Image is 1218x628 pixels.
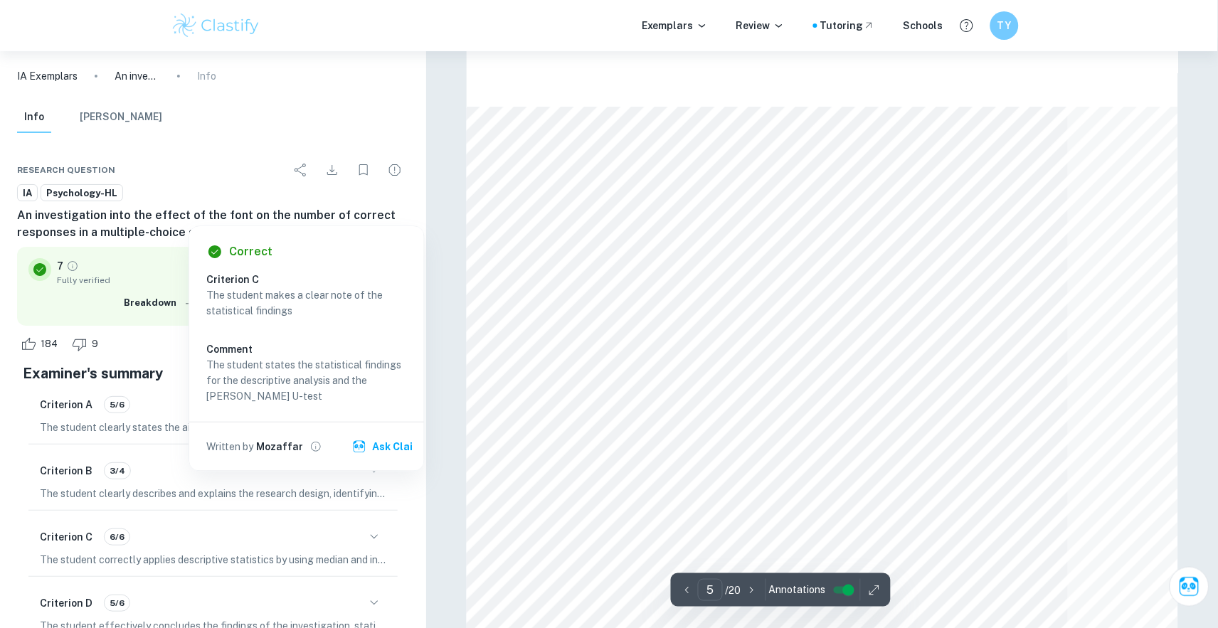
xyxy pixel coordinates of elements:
[23,363,403,384] h5: Examiner's summary
[105,597,129,610] span: 5/6
[197,68,216,84] p: Info
[381,156,409,184] div: Report issue
[40,552,386,568] p: The student correctly applies descriptive statistics by using median and interquartile range. The...
[40,397,92,413] h6: Criterion A
[171,11,261,40] img: Clastify logo
[17,102,51,133] button: Info
[206,272,418,287] h6: Criterion C
[105,398,129,411] span: 5/6
[105,531,129,543] span: 6/6
[769,582,826,597] span: Annotations
[40,529,92,545] h6: Criterion C
[1170,567,1209,607] button: Ask Clai
[318,156,346,184] div: Download
[40,420,386,435] p: The student clearly states the aim of the investigation as "to investigate in a high school teach...
[41,186,122,201] span: Psychology-HL
[904,18,943,33] a: Schools
[80,102,162,133] button: [PERSON_NAME]
[57,274,199,287] span: Fully verified
[206,357,407,404] p: The student states the statistical findings for the descriptive analysis and the [PERSON_NAME] U-...
[17,68,78,84] a: IA Exemplars
[206,287,407,319] p: The student makes a clear note of the statistical findings
[33,337,65,351] span: 184
[66,260,79,272] a: Grade fully verified
[229,243,272,260] h6: Correct
[736,18,785,33] p: Review
[206,439,253,454] p: Written by
[105,464,130,477] span: 3/4
[18,186,37,201] span: IA
[121,292,199,314] button: Breakdown
[287,156,315,184] div: Share
[349,156,378,184] div: Bookmark
[206,341,407,357] h6: Comment
[997,18,1013,33] h6: TY
[256,439,303,454] h6: Mozaffar
[41,184,123,202] a: Psychology-HL
[990,11,1019,40] button: TY
[17,184,38,202] a: IA
[349,434,418,459] button: Ask Clai
[726,582,741,598] p: / 20
[40,595,92,611] h6: Criterion D
[40,463,92,479] h6: Criterion B
[17,164,115,176] span: Research question
[352,440,366,454] img: clai.svg
[84,337,106,351] span: 9
[68,333,106,356] div: Dislike
[40,486,386,501] p: The student clearly describes and explains the research design, identifying it as independent mea...
[115,68,160,84] p: An investigation into the effect of the font on the number of correct responses in a multiple-cho...
[306,437,326,457] button: View full profile
[820,18,875,33] a: Tutoring
[57,258,63,274] p: 7
[17,333,65,356] div: Like
[17,207,409,241] h6: An investigation into the effect of the font on the number of correct responses in a multiple-cho...
[955,14,979,38] button: Help and Feedback
[642,18,708,33] p: Exemplars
